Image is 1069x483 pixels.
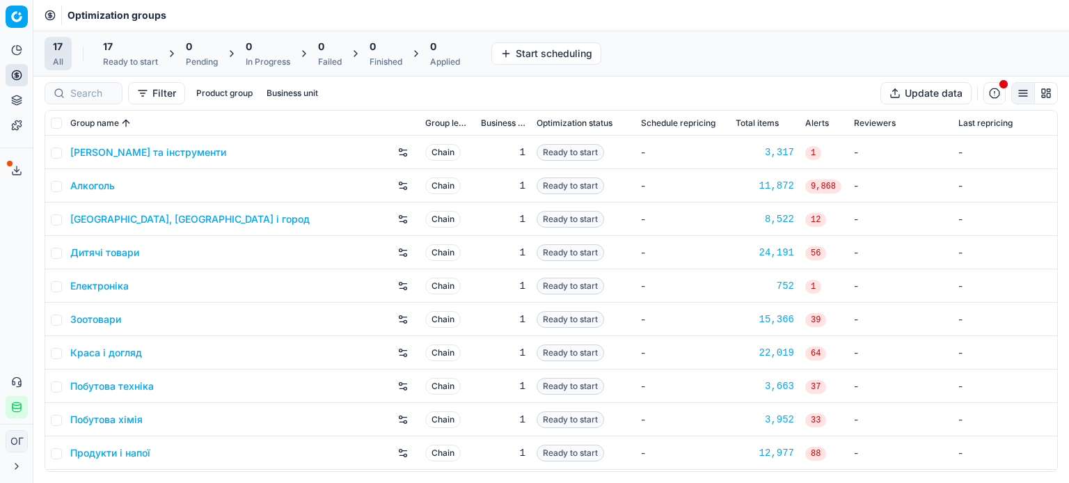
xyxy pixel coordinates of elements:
div: Ready to start [103,56,158,68]
div: 1 [481,346,525,360]
div: 1 [481,179,525,193]
td: - [635,136,730,169]
td: - [635,403,730,436]
div: 1 [481,145,525,159]
td: - [848,169,953,203]
span: Total items [736,118,779,129]
button: Start scheduling [491,42,601,65]
td: - [953,169,1057,203]
span: 88 [805,447,826,461]
a: Продукти і напої [70,446,150,460]
span: Ready to start [537,177,604,194]
span: Chain [425,345,461,361]
span: 17 [103,40,113,54]
span: Group level [425,118,470,129]
span: Schedule repricing [641,118,715,129]
td: - [953,370,1057,403]
span: Chain [425,278,461,294]
span: Chain [425,244,461,261]
td: - [635,303,730,336]
span: 9,868 [805,180,841,193]
span: 1 [805,280,821,294]
span: Chain [425,177,461,194]
span: Ready to start [537,411,604,428]
td: - [635,169,730,203]
button: Filter [128,82,185,104]
span: 33 [805,413,826,427]
span: 17 [53,40,63,54]
a: Електроніка [70,279,129,293]
td: - [848,136,953,169]
a: 22,019 [736,346,794,360]
a: 3,317 [736,145,794,159]
a: 15,366 [736,312,794,326]
span: Group name [70,118,119,129]
span: 64 [805,347,826,361]
td: - [848,436,953,470]
span: Ready to start [537,211,604,228]
td: - [848,336,953,370]
div: 1 [481,212,525,226]
div: Finished [370,56,402,68]
span: Ready to start [537,445,604,461]
td: - [635,236,730,269]
div: Pending [186,56,218,68]
span: Optimization status [537,118,612,129]
a: Краса і догляд [70,346,142,360]
input: Search [70,86,113,100]
div: 1 [481,246,525,260]
span: 37 [805,380,826,394]
span: 0 [246,40,252,54]
td: - [848,269,953,303]
span: 0 [370,40,376,54]
td: - [953,203,1057,236]
span: Optimization groups [68,8,166,22]
td: - [848,203,953,236]
div: 1 [481,312,525,326]
span: Reviewers [854,118,896,129]
td: - [953,436,1057,470]
td: - [848,370,953,403]
div: 1 [481,379,525,393]
button: Business unit [261,85,324,102]
td: - [848,303,953,336]
span: Chain [425,311,461,328]
span: 39 [805,313,826,327]
a: 3,952 [736,413,794,427]
div: 11,872 [736,179,794,193]
td: - [953,236,1057,269]
td: - [635,370,730,403]
div: 1 [481,446,525,460]
button: Product group [191,85,258,102]
td: - [848,403,953,436]
div: 1 [481,413,525,427]
td: - [953,136,1057,169]
td: - [635,336,730,370]
span: Last repricing [958,118,1013,129]
td: - [953,403,1057,436]
span: 1 [805,146,821,160]
a: 752 [736,279,794,293]
button: Sorted by Group name ascending [119,116,133,130]
span: 12 [805,213,826,227]
a: Зоотовари [70,312,121,326]
span: Business unit [481,118,525,129]
span: Chain [425,445,461,461]
a: 8,522 [736,212,794,226]
td: - [635,203,730,236]
span: Chain [425,211,461,228]
span: Ready to start [537,144,604,161]
a: Алкоголь [70,179,115,193]
span: 0 [430,40,436,54]
span: Chain [425,378,461,395]
span: Ready to start [537,378,604,395]
div: Applied [430,56,460,68]
a: 3,663 [736,379,794,393]
span: Alerts [805,118,829,129]
a: Побутова техніка [70,379,154,393]
span: 0 [186,40,192,54]
span: ОГ [6,431,27,452]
